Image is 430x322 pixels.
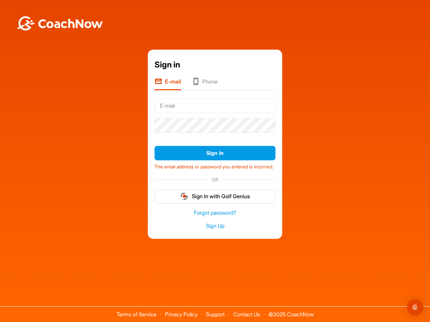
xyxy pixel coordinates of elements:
[265,307,317,317] span: © 2025 CoachNow
[155,189,275,204] button: Sign In with Golf Genius
[155,161,275,170] div: The email address or password you entered is incorrect.
[206,311,225,318] a: Support
[180,192,188,200] img: gg_logo
[407,299,423,315] div: Open Intercom Messenger
[16,16,103,31] img: BwLJSsUCoWCh5upNqxVrqldRgqLPVwmV24tXu5FoVAoFEpwwqQ3VIfuoInZCoVCoTD4vwADAC3ZFMkVEQFDAAAAAElFTkSuQmCC
[117,311,157,318] a: Terms of Service
[155,209,275,217] a: Forgot password?
[192,77,218,90] li: Phone
[155,77,181,90] li: E-mail
[155,222,275,230] a: Sign Up
[155,59,275,71] div: Sign in
[208,176,222,183] span: OR
[155,146,275,160] button: Sign In
[233,311,260,318] a: Contact Us
[165,311,198,318] a: Privacy Policy
[155,98,275,113] input: E-mail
